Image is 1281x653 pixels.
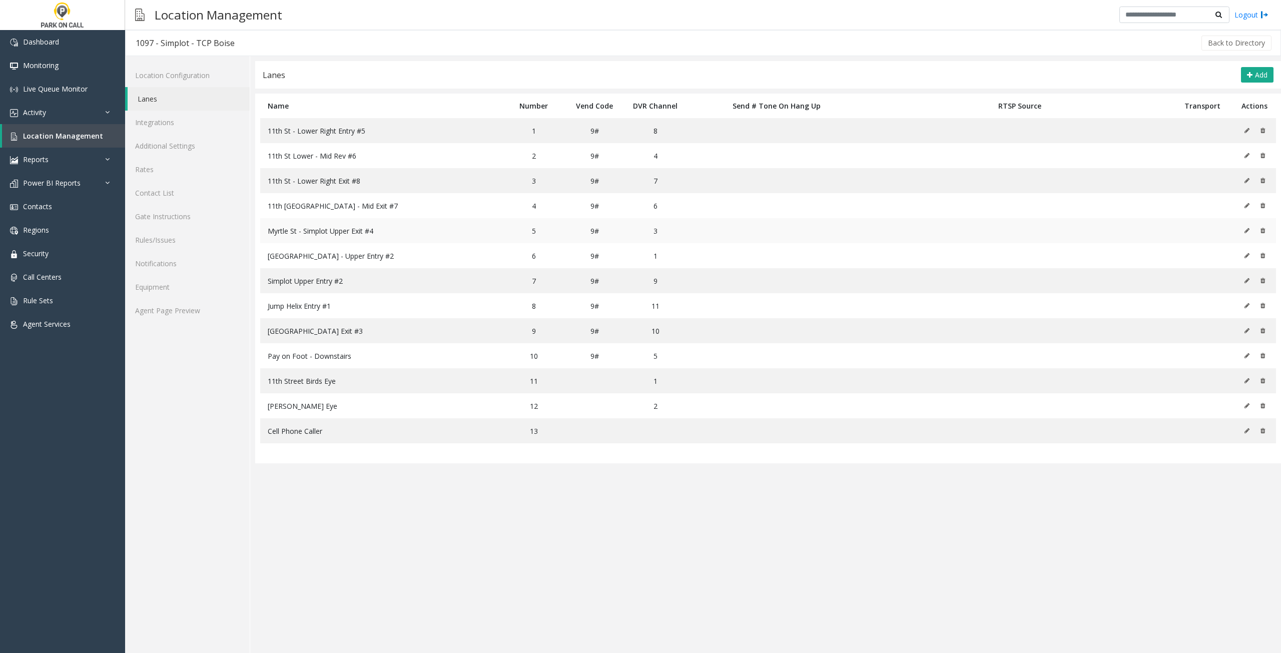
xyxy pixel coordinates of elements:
span: Regions [23,225,49,235]
span: Activity [23,108,46,117]
img: 'icon' [10,86,18,94]
th: Transport [1172,94,1233,118]
td: 1 [625,243,686,268]
th: RTSP Source [868,94,1172,118]
td: 6 [625,193,686,218]
span: Dashboard [23,37,59,47]
td: 13 [503,418,564,443]
td: 1 [625,368,686,393]
span: Location Management [23,131,103,141]
td: 3 [625,218,686,243]
img: logout [1260,10,1268,20]
span: Power BI Reports [23,178,81,188]
img: 'icon' [10,133,18,141]
th: Actions [1233,94,1276,118]
td: 12 [503,393,564,418]
td: 11 [503,368,564,393]
a: Integrations [125,111,250,134]
span: 11th Street Birds Eye [268,376,336,386]
a: Agent Page Preview [125,299,250,322]
span: Simplot Upper Entry #2 [268,276,343,286]
button: Back to Directory [1201,36,1271,51]
td: 9# [564,293,624,318]
td: 6 [503,243,564,268]
td: 2 [625,393,686,418]
span: 11th St Lower - Mid Rev #6 [268,151,356,161]
td: 10 [503,343,564,368]
td: 9# [564,168,624,193]
td: 9# [564,193,624,218]
a: Notifications [125,252,250,275]
span: Add [1255,70,1267,80]
td: 5 [625,343,686,368]
td: 4 [625,143,686,168]
img: 'icon' [10,109,18,117]
a: Rules/Issues [125,228,250,252]
span: 11th St - Lower Right Exit #8 [268,176,360,186]
td: 9# [564,318,624,343]
td: 1 [503,118,564,143]
div: 1097 - Simplot - TCP Boise [136,37,235,50]
td: 9 [503,318,564,343]
td: 5 [503,218,564,243]
img: 'icon' [10,180,18,188]
td: 9# [564,243,624,268]
td: 9# [564,143,624,168]
img: 'icon' [10,227,18,235]
a: Rates [125,158,250,181]
a: Location Configuration [125,64,250,87]
a: Location Management [2,124,125,148]
a: Equipment [125,275,250,299]
th: Send # Tone On Hang Up [686,94,868,118]
a: Logout [1234,10,1268,20]
img: 'icon' [10,321,18,329]
img: 'icon' [10,250,18,258]
img: 'icon' [10,203,18,211]
td: 3 [503,168,564,193]
img: pageIcon [135,3,145,27]
span: 11th St - Lower Right Entry #5 [268,126,365,136]
span: Call Centers [23,272,62,282]
img: 'icon' [10,156,18,164]
span: [GEOGRAPHIC_DATA] - Upper Entry #2 [268,251,394,261]
div: Lanes [263,69,285,82]
td: 9 [625,268,686,293]
span: Jump Helix Entry #1 [268,301,331,311]
td: 9# [564,218,624,243]
td: 2 [503,143,564,168]
img: 'icon' [10,274,18,282]
h3: Location Management [150,3,287,27]
a: Lanes [128,87,250,111]
td: 8 [503,293,564,318]
span: Pay on Foot - Downstairs [268,351,351,361]
span: Monitoring [23,61,59,70]
td: 7 [625,168,686,193]
span: [GEOGRAPHIC_DATA] Exit #3 [268,326,363,336]
span: Agent Services [23,319,71,329]
a: Contact List [125,181,250,205]
span: Rule Sets [23,296,53,305]
img: 'icon' [10,297,18,305]
th: DVR Channel [625,94,686,118]
td: 9# [564,268,624,293]
img: 'icon' [10,62,18,70]
th: Name [260,94,503,118]
a: Gate Instructions [125,205,250,228]
span: Security [23,249,49,258]
span: Live Queue Monitor [23,84,88,94]
button: Add [1241,67,1273,83]
a: Additional Settings [125,134,250,158]
span: Myrtle St - Simplot Upper Exit #4 [268,226,373,236]
span: Reports [23,155,49,164]
span: Contacts [23,202,52,211]
td: 9# [564,118,624,143]
span: [PERSON_NAME] Eye [268,401,337,411]
td: 11 [625,293,686,318]
th: Vend Code [564,94,624,118]
td: 4 [503,193,564,218]
th: Number [503,94,564,118]
span: Cell Phone Caller [268,426,322,436]
td: 10 [625,318,686,343]
td: 9# [564,343,624,368]
img: 'icon' [10,39,18,47]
